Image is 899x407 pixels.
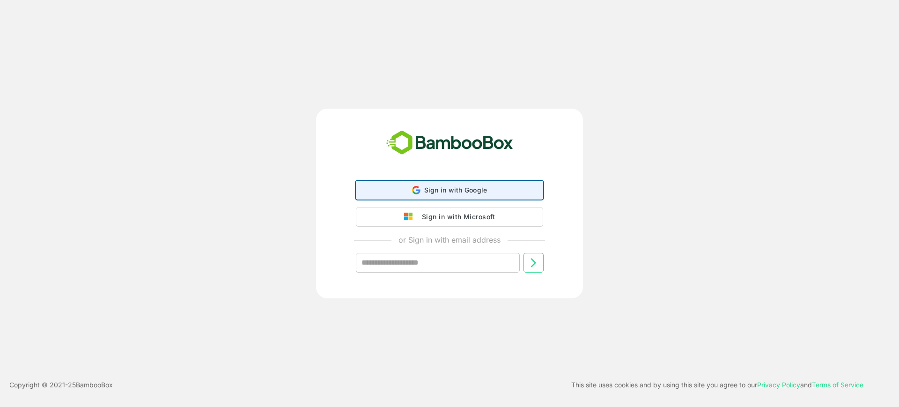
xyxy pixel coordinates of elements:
p: This site uses cookies and by using this site you agree to our and [571,379,863,391]
p: or Sign in with email address [398,234,501,245]
a: Terms of Service [812,381,863,389]
div: Sign in with Google [356,181,543,200]
img: bamboobox [381,127,518,158]
p: Copyright © 2021- 25 BambooBox [9,379,113,391]
span: Sign in with Google [424,186,487,194]
div: Sign in with Microsoft [417,211,495,223]
a: Privacy Policy [757,381,800,389]
button: Sign in with Microsoft [356,207,543,227]
img: google [404,213,417,221]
